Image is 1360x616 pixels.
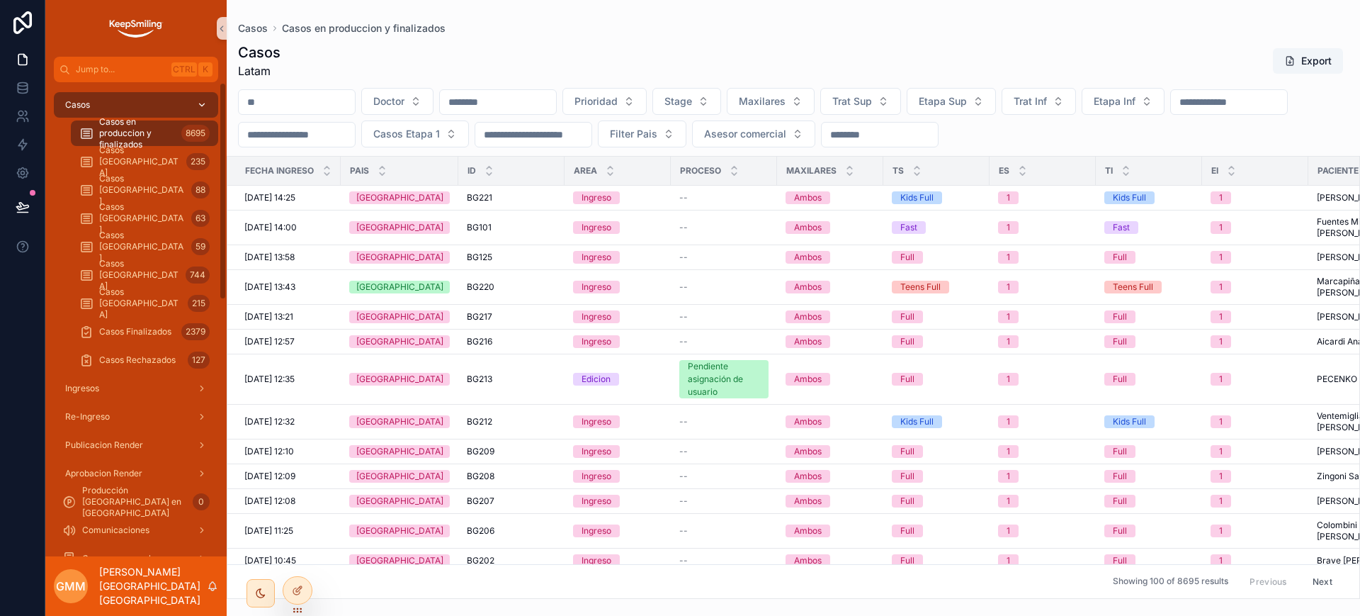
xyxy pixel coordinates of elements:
[1113,470,1127,483] div: Full
[574,94,618,108] span: Prioridad
[1219,415,1223,428] div: 1
[1082,88,1164,115] button: Select Button
[1104,495,1194,508] a: Full
[349,310,450,323] a: [GEOGRAPHIC_DATA]
[1113,415,1146,428] div: Kids Full
[892,310,981,323] a: Full
[900,310,914,323] div: Full
[99,286,182,320] span: Casos [GEOGRAPHIC_DATA]
[467,252,492,263] span: BG125
[652,88,721,115] button: Select Button
[1007,373,1010,386] div: 1
[244,416,295,427] span: [DATE] 12:32
[171,62,197,77] span: Ctrl
[907,88,996,115] button: Select Button
[794,191,822,204] div: Ambos
[679,281,688,293] span: --
[1002,88,1076,115] button: Select Button
[373,127,440,141] span: Casos Etapa 1
[467,446,556,457] a: BG209
[356,191,443,204] div: [GEOGRAPHIC_DATA]
[900,495,914,508] div: Full
[356,251,443,264] div: [GEOGRAPHIC_DATA]
[99,145,181,179] span: Casos [GEOGRAPHIC_DATA]
[467,495,556,507] a: BG207
[188,295,210,312] div: 215
[467,471,494,482] span: BG208
[704,127,786,141] span: Asesor comercial
[349,415,450,428] a: [GEOGRAPHIC_DATA]
[832,94,872,108] span: Trat Sup
[1007,415,1010,428] div: 1
[349,470,450,483] a: [GEOGRAPHIC_DATA]
[71,347,218,373] a: Casos Rechazados127
[900,251,914,264] div: Full
[1113,281,1153,293] div: Teens Full
[598,121,686,147] button: Select Button
[573,335,662,348] a: Ingreso
[998,310,1087,323] a: 1
[1007,470,1010,483] div: 1
[794,335,822,348] div: Ambos
[786,445,875,458] a: Ambos
[349,445,450,458] a: [GEOGRAPHIC_DATA]
[1007,310,1010,323] div: 1
[200,64,211,75] span: K
[892,251,981,264] a: Full
[467,471,556,482] a: BG208
[679,471,688,482] span: --
[1211,335,1300,348] a: 1
[1273,48,1343,74] button: Export
[467,495,494,507] span: BG207
[186,153,210,170] div: 235
[71,234,218,259] a: Casos [GEOGRAPHIC_DATA]59
[573,221,662,234] a: Ingreso
[467,252,556,263] a: BG125
[998,470,1087,483] a: 1
[794,415,822,428] div: Ambos
[794,373,822,386] div: Ambos
[679,446,688,457] span: --
[679,222,688,233] span: --
[361,121,469,147] button: Select Button
[1007,445,1010,458] div: 1
[1104,251,1194,264] a: Full
[919,94,967,108] span: Etapa Sup
[193,493,210,510] div: 0
[244,252,332,263] a: [DATE] 13:58
[244,446,332,457] a: [DATE] 12:10
[794,495,822,508] div: Ambos
[71,149,218,174] a: Casos [GEOGRAPHIC_DATA]235
[998,251,1087,264] a: 1
[181,125,210,142] div: 8695
[99,116,176,150] span: Casos en produccion y finalizados
[1219,445,1223,458] div: 1
[244,416,332,427] a: [DATE] 12:32
[786,251,875,264] a: Ambos
[610,127,657,141] span: Filter Pais
[99,354,176,366] span: Casos Rechazados
[1211,470,1300,483] a: 1
[582,281,611,293] div: Ingreso
[238,21,268,35] a: Casos
[900,221,917,234] div: Fast
[582,373,611,386] div: Edicion
[679,192,688,203] span: --
[786,281,875,293] a: Ambos
[573,373,662,386] a: Edicion
[794,445,822,458] div: Ambos
[65,99,90,111] span: Casos
[108,17,164,40] img: App logo
[786,470,875,483] a: Ambos
[244,495,295,507] span: [DATE] 12:08
[54,376,218,401] a: Ingresos
[54,57,218,82] button: Jump to...CtrlK
[373,94,404,108] span: Doctor
[244,222,297,233] span: [DATE] 14:00
[244,311,293,323] span: [DATE] 13:21
[356,335,443,348] div: [GEOGRAPHIC_DATA]
[892,221,981,234] a: Fast
[99,258,180,292] span: Casos [GEOGRAPHIC_DATA]
[1007,191,1010,204] div: 1
[349,281,450,293] a: [GEOGRAPHIC_DATA]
